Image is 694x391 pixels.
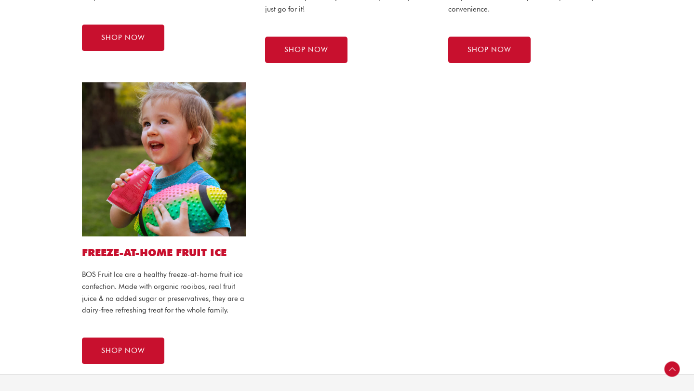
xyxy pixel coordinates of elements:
span: SHOP NOW [467,46,511,53]
p: BOS Fruit Ice are a healthy freeze-at-home fruit ice confection. Made with organic rooibos, real ... [82,269,246,316]
a: SHOP NOW [82,338,164,364]
span: SHOP NOW [101,347,145,354]
span: SHOP NOW [284,46,328,53]
a: SHOP NOW [82,25,164,51]
a: SHOP NOW [265,37,347,63]
h2: FREEZE-AT-HOME FRUIT ICE [82,246,246,259]
a: SHOP NOW [448,37,531,63]
span: SHOP NOW [101,34,145,41]
img: Cherry_Ice Bosbrands [82,82,246,236]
